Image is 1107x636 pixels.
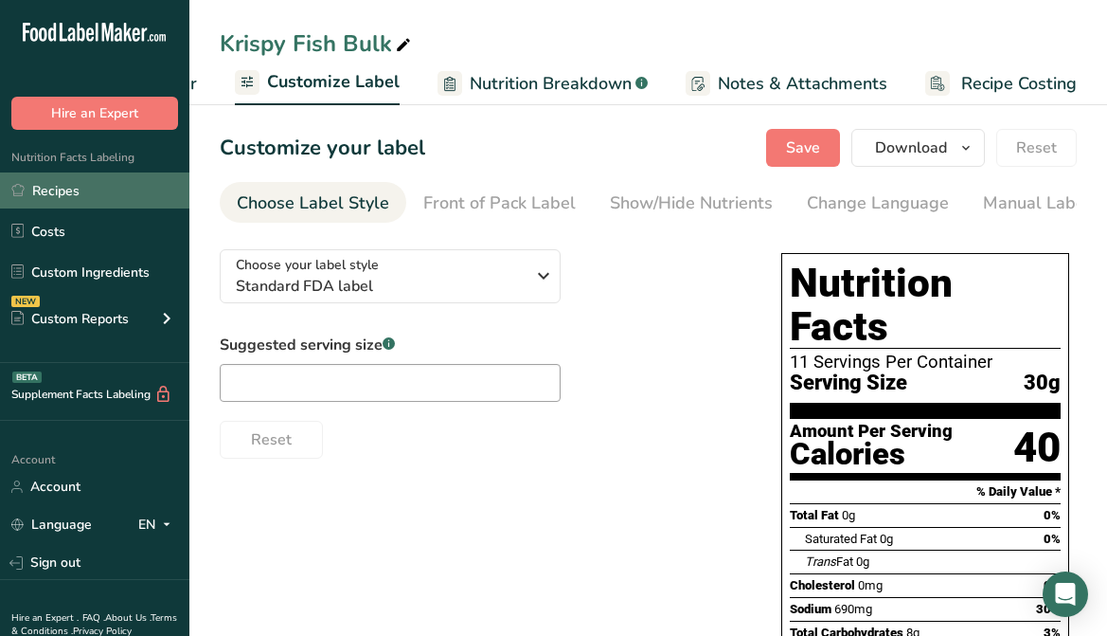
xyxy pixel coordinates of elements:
[1044,508,1061,522] span: 0%
[220,133,425,164] h1: Customize your label
[1013,423,1061,473] div: 40
[12,372,42,383] div: BETA
[790,602,831,616] span: Sodium
[220,421,323,459] button: Reset
[11,508,92,541] a: Language
[251,428,292,451] span: Reset
[610,191,773,216] div: Show/Hide Nutrients
[925,63,1077,105] a: Recipe Costing
[790,508,839,522] span: Total Fat
[858,578,883,592] span: 0mg
[851,129,985,167] button: Download
[138,514,178,536] div: EN
[1043,572,1088,617] div: Open Intercom Messenger
[267,69,400,95] span: Customize Label
[11,296,40,307] div: NEW
[786,136,820,159] span: Save
[718,71,887,97] span: Notes & Attachments
[686,63,887,105] a: Notes & Attachments
[842,508,855,522] span: 0g
[236,255,379,275] span: Choose your label style
[423,191,576,216] div: Front of Pack Label
[1036,602,1061,616] span: 30%
[807,191,949,216] div: Change Language
[834,602,872,616] span: 690mg
[105,611,151,625] a: About Us .
[1016,136,1057,159] span: Reset
[961,71,1077,97] span: Recipe Costing
[236,275,525,298] span: Standard FDA label
[11,309,129,329] div: Custom Reports
[1024,372,1061,395] span: 30g
[220,249,561,303] button: Choose your label style Standard FDA label
[790,372,907,395] span: Serving Size
[470,71,632,97] span: Nutrition Breakdown
[220,334,561,356] label: Suggested serving size
[790,353,1061,372] div: 11 Servings Per Container
[82,611,105,625] a: FAQ .
[805,532,877,546] span: Saturated Fat
[790,423,953,441] div: Amount Per Serving
[237,191,389,216] div: Choose Label Style
[805,554,836,569] i: Trans
[996,129,1077,167] button: Reset
[875,136,947,159] span: Download
[805,554,853,569] span: Fat
[1044,532,1061,546] span: 0%
[790,262,1061,349] h1: Nutrition Facts
[856,554,869,569] span: 0g
[766,129,840,167] button: Save
[220,27,415,61] div: Krispy Fish Bulk
[790,481,1061,503] section: % Daily Value *
[880,532,893,546] span: 0g
[235,61,400,106] a: Customize Label
[11,611,79,625] a: Hire an Expert .
[11,97,178,130] button: Hire an Expert
[790,578,855,592] span: Cholesterol
[437,63,648,105] a: Nutrition Breakdown
[790,441,953,468] div: Calories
